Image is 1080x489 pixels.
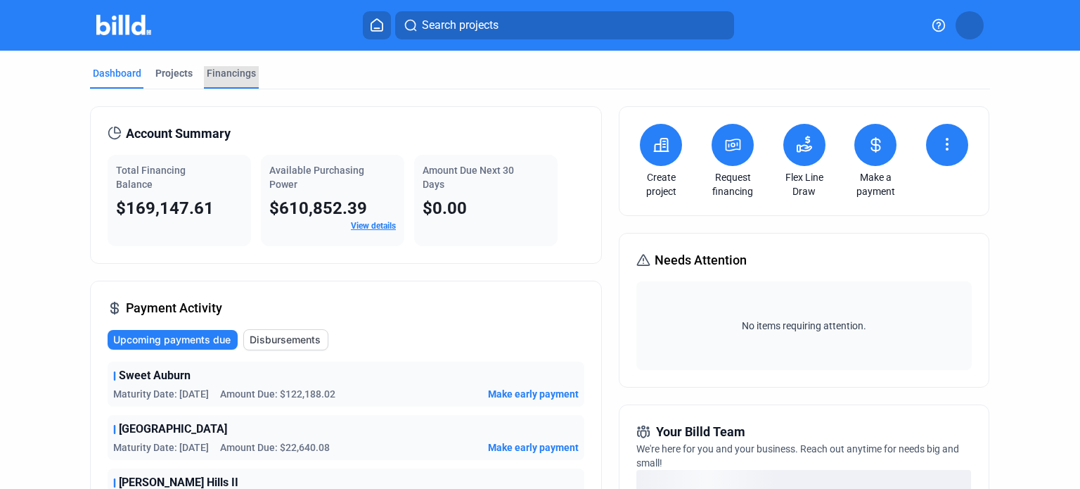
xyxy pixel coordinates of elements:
a: Create project [636,170,686,198]
span: Needs Attention [655,250,747,270]
button: Upcoming payments due [108,330,238,350]
button: Disbursements [243,329,328,350]
div: Dashboard [93,66,141,80]
span: Maturity Date: [DATE] [113,387,209,401]
span: Upcoming payments due [113,333,231,347]
div: Projects [155,66,193,80]
span: Payment Activity [126,298,222,318]
span: $610,852.39 [269,198,367,218]
a: Make a payment [851,170,900,198]
button: Search projects [395,11,734,39]
a: Flex Line Draw [780,170,829,198]
span: We're here for you and your business. Reach out anytime for needs big and small! [636,443,959,469]
span: Search projects [422,17,499,34]
span: Amount Due: $22,640.08 [220,440,330,455]
span: Account Summary [126,124,231,144]
div: Financings [207,66,256,80]
a: Request financing [708,170,757,198]
a: View details [351,221,396,231]
span: [GEOGRAPHIC_DATA] [119,421,227,438]
span: Amount Due Next 30 Days [423,165,514,190]
img: Billd Company Logo [96,15,152,35]
span: No items requiring attention. [642,319,965,333]
button: Make early payment [488,387,579,401]
span: Disbursements [250,333,321,347]
span: $169,147.61 [116,198,214,218]
span: Maturity Date: [DATE] [113,440,209,455]
button: Make early payment [488,440,579,455]
span: Your Billd Team [656,422,745,442]
span: Total Financing Balance [116,165,186,190]
span: $0.00 [423,198,467,218]
span: Amount Due: $122,188.02 [220,387,335,401]
span: Available Purchasing Power [269,165,364,190]
span: Sweet Auburn [119,367,191,384]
